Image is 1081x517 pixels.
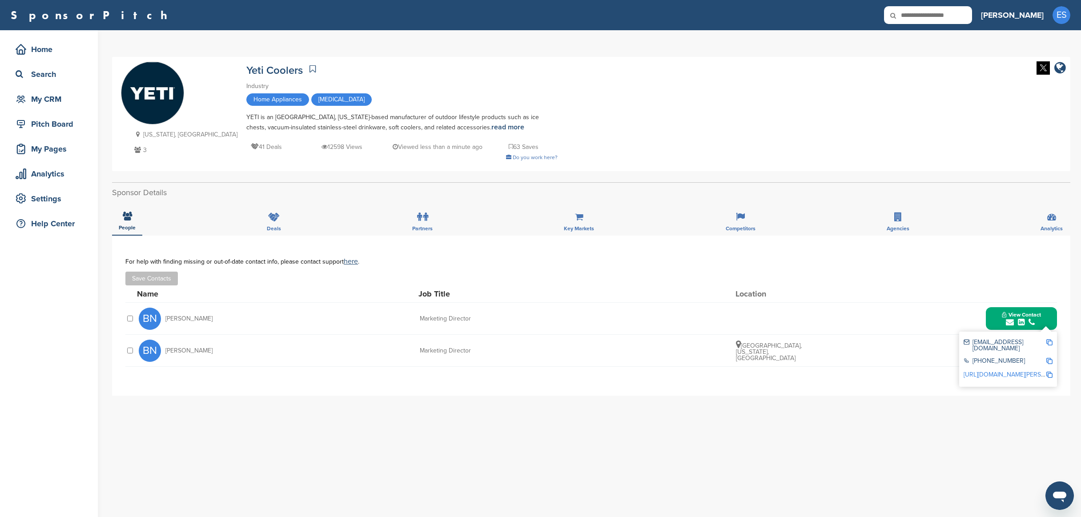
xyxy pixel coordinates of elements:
[13,166,89,182] div: Analytics
[1002,312,1041,318] span: View Contact
[736,342,802,362] span: [GEOGRAPHIC_DATA], [US_STATE], [GEOGRAPHIC_DATA]
[139,308,161,330] span: BN
[13,41,89,57] div: Home
[13,141,89,157] div: My Pages
[1041,226,1063,231] span: Analytics
[125,272,178,285] button: Save Contacts
[991,305,1052,332] button: View Contact
[121,62,184,124] img: Sponsorpitch & Yeti Coolers
[132,129,237,140] p: [US_STATE], [GEOGRAPHIC_DATA]
[393,141,482,152] p: Viewed less than a minute ago
[1037,61,1050,75] img: Twitter white
[9,213,89,234] a: Help Center
[13,116,89,132] div: Pitch Board
[9,39,89,60] a: Home
[1046,339,1053,345] img: Copy
[9,89,89,109] a: My CRM
[981,5,1044,25] a: [PERSON_NAME]
[735,290,802,298] div: Location
[112,187,1070,199] h2: Sponsor Details
[9,114,89,134] a: Pitch Board
[246,81,558,91] div: Industry
[506,154,558,160] a: Do you work here?
[981,9,1044,21] h3: [PERSON_NAME]
[165,316,213,322] span: [PERSON_NAME]
[13,66,89,82] div: Search
[251,141,282,152] p: 41 Deals
[887,226,909,231] span: Agencies
[246,64,303,77] a: Yeti Coolers
[726,226,755,231] span: Competitors
[13,191,89,207] div: Settings
[964,339,1046,352] div: [EMAIL_ADDRESS][DOMAIN_NAME]
[246,93,309,106] span: Home Appliances
[1046,372,1053,378] img: Copy
[119,225,136,230] span: People
[513,154,558,160] span: Do you work here?
[13,216,89,232] div: Help Center
[139,340,161,362] span: BN
[246,112,558,132] div: YETI is an [GEOGRAPHIC_DATA], [US_STATE]-based manufacturer of outdoor lifestyle products such as...
[13,91,89,107] div: My CRM
[132,144,237,156] p: 3
[9,188,89,209] a: Settings
[267,226,281,231] span: Deals
[1053,6,1070,24] span: ES
[418,290,552,298] div: Job Title
[491,123,524,132] a: read more
[1054,61,1066,76] a: company link
[1046,358,1053,364] img: Copy
[9,164,89,184] a: Analytics
[1045,481,1074,510] iframe: Button to launch messaging window
[137,290,235,298] div: Name
[321,141,362,152] p: 12598 Views
[564,226,594,231] span: Key Markets
[412,226,433,231] span: Partners
[165,348,213,354] span: [PERSON_NAME]
[125,258,1057,265] div: For help with finding missing or out-of-date contact info, please contact support .
[9,139,89,159] a: My Pages
[964,358,1046,365] div: [PHONE_NUMBER]
[311,93,372,106] span: [MEDICAL_DATA]
[9,64,89,84] a: Search
[344,257,358,266] a: here
[11,9,173,21] a: SponsorPitch
[420,316,553,322] div: Marketing Director
[420,348,553,354] div: Marketing Director
[509,141,538,152] p: 63 Saves
[964,371,1072,378] a: [URL][DOMAIN_NAME][PERSON_NAME]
